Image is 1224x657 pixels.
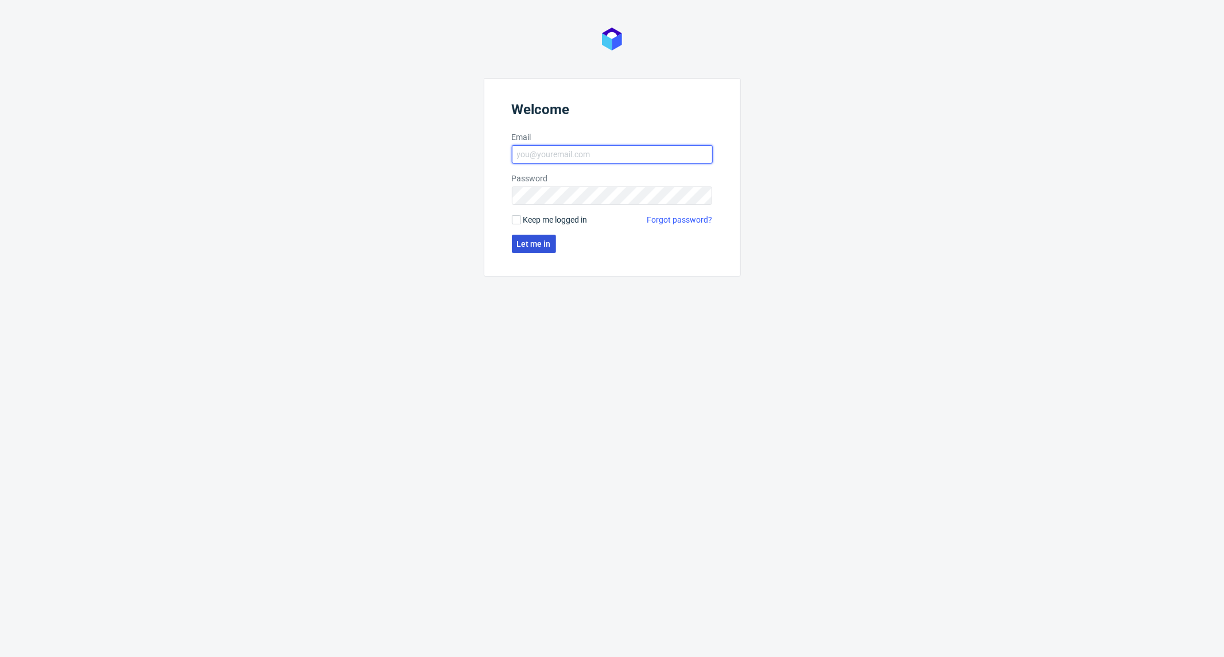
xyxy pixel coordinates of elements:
[517,240,551,248] span: Let me in
[512,145,713,164] input: you@youremail.com
[512,173,713,184] label: Password
[523,214,588,226] span: Keep me logged in
[647,214,713,226] a: Forgot password?
[512,102,713,122] header: Welcome
[512,131,713,143] label: Email
[512,235,556,253] button: Let me in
